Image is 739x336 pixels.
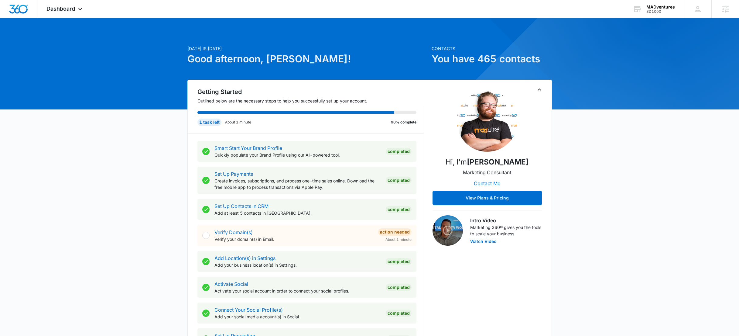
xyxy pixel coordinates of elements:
[214,262,381,268] p: Add your business location(s) in Settings.
[470,239,497,244] button: Watch Video
[386,284,412,291] div: Completed
[433,191,542,205] button: View Plans & Pricing
[386,177,412,184] div: Completed
[225,120,251,125] p: About 1 minute
[386,148,412,155] div: Completed
[214,229,253,235] a: Verify Domain(s)
[187,52,428,66] h1: Good afternoon, [PERSON_NAME]!
[214,313,381,320] p: Add your social media account(s) in Social.
[385,237,412,242] span: About 1 minute
[214,152,381,158] p: Quickly populate your Brand Profile using our AI-powered tool.
[197,119,221,126] div: 1 task left
[214,236,373,242] p: Verify your domain(s) in Email.
[214,255,275,261] a: Add Location(s) in Settings
[386,310,412,317] div: Completed
[197,87,424,96] h2: Getting Started
[467,158,529,166] strong: [PERSON_NAME]
[432,45,552,52] p: Contacts
[386,258,412,265] div: Completed
[197,98,424,104] p: Outlined below are the necessary steps to help you successfully set up your account.
[470,224,542,237] p: Marketing 360® gives you the tools to scale your business.
[463,169,511,176] p: Marketing Consultant
[391,120,416,125] p: 90% complete
[432,52,552,66] h1: You have 465 contacts
[646,5,675,9] div: account name
[470,217,542,224] h3: Intro Video
[214,307,283,313] a: Connect Your Social Profile(s)
[433,215,463,246] img: Intro Video
[214,288,381,294] p: Activate your social account in order to connect your social profiles.
[214,281,248,287] a: Activate Social
[187,45,428,52] p: [DATE] is [DATE]
[457,91,518,152] img: Tyler Peterson
[646,9,675,14] div: account id
[214,203,269,209] a: Set Up Contacts in CRM
[378,228,412,236] div: Action Needed
[536,86,543,93] button: Toggle Collapse
[46,5,75,12] span: Dashboard
[214,210,381,216] p: Add at least 5 contacts in [GEOGRAPHIC_DATA].
[446,157,529,168] p: Hi, I'm
[214,145,282,151] a: Smart Start Your Brand Profile
[214,171,253,177] a: Set Up Payments
[468,176,506,191] button: Contact Me
[386,206,412,213] div: Completed
[214,178,381,190] p: Create invoices, subscriptions, and process one-time sales online. Download the free mobile app t...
